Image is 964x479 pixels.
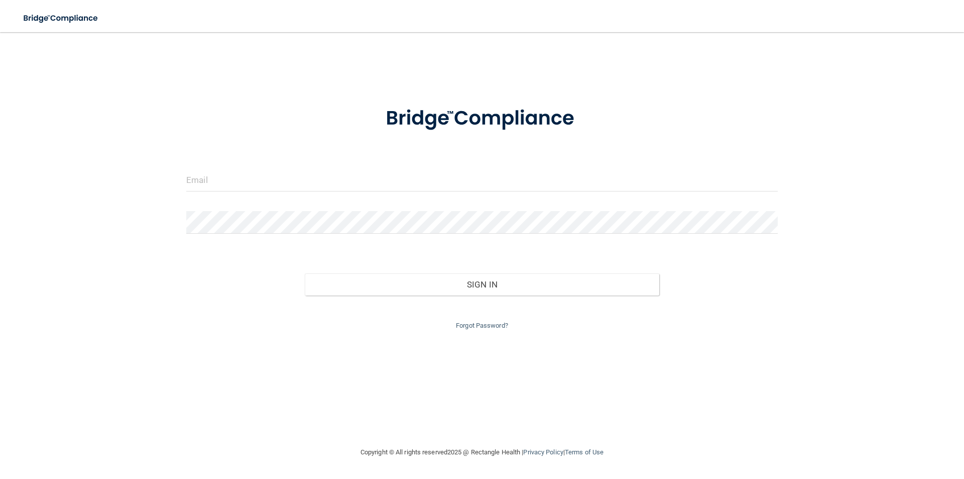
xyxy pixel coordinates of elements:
[15,8,107,29] img: bridge_compliance_login_screen.278c3ca4.svg
[456,322,508,329] a: Forgot Password?
[365,92,599,145] img: bridge_compliance_login_screen.278c3ca4.svg
[186,169,778,191] input: Email
[299,436,665,468] div: Copyright © All rights reserved 2025 @ Rectangle Health | |
[565,448,604,456] a: Terms of Use
[523,448,563,456] a: Privacy Policy
[305,273,660,296] button: Sign In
